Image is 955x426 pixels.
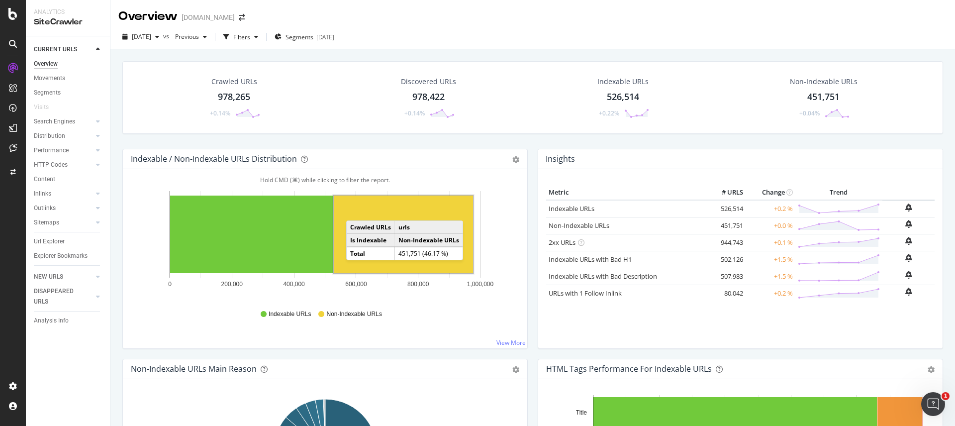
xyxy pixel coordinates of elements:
[549,238,575,247] a: 2xx URLs
[131,364,257,374] div: Non-Indexable URLs Main Reason
[283,281,305,288] text: 400,000
[746,268,795,285] td: +1.5 %
[34,174,103,185] a: Content
[496,338,526,347] a: View More
[34,8,102,16] div: Analytics
[706,200,746,217] td: 526,514
[34,251,88,261] div: Explorer Bookmarks
[746,185,795,200] th: Change
[407,281,429,288] text: 800,000
[34,145,93,156] a: Performance
[34,217,59,228] div: Sitemaps
[34,236,65,247] div: Url Explorer
[34,160,93,170] a: HTTP Codes
[905,237,912,245] div: bell-plus
[34,102,49,112] div: Visits
[118,29,163,45] button: [DATE]
[34,88,103,98] a: Segments
[412,91,445,104] div: 978,422
[171,29,211,45] button: Previous
[131,185,519,301] svg: A chart.
[395,247,463,260] td: 451,751 (46.17 %)
[34,131,93,141] a: Distribution
[233,33,250,41] div: Filters
[549,255,632,264] a: Indexable URLs with Bad H1
[34,236,103,247] a: Url Explorer
[512,366,519,373] div: gear
[34,286,93,307] a: DISAPPEARED URLS
[706,185,746,200] th: # URLS
[706,217,746,234] td: 451,751
[118,8,178,25] div: Overview
[34,88,61,98] div: Segments
[549,204,594,213] a: Indexable URLs
[34,59,58,69] div: Overview
[549,289,622,298] a: URLs with 1 Follow Inlink
[401,77,456,87] div: Discovered URLs
[807,91,840,104] div: 451,751
[905,288,912,296] div: bell-plus
[34,145,69,156] div: Performance
[347,234,395,247] td: Is Indexable
[597,77,649,87] div: Indexable URLs
[168,281,172,288] text: 0
[746,234,795,251] td: +0.1 %
[790,77,858,87] div: Non-Indexable URLs
[326,310,382,319] span: Non-Indexable URLs
[211,77,257,87] div: Crawled URLs
[467,281,494,288] text: 1,000,000
[316,33,334,41] div: [DATE]
[795,185,882,200] th: Trend
[34,116,75,127] div: Search Engines
[34,189,93,199] a: Inlinks
[905,271,912,279] div: bell-plus
[905,204,912,212] div: bell-plus
[706,234,746,251] td: 944,743
[163,32,171,40] span: vs
[34,131,65,141] div: Distribution
[546,185,706,200] th: Metric
[34,189,51,199] div: Inlinks
[347,247,395,260] td: Total
[34,272,93,282] a: NEW URLS
[345,281,367,288] text: 600,000
[746,217,795,234] td: +0.0 %
[599,109,619,117] div: +0.22%
[219,29,262,45] button: Filters
[221,281,243,288] text: 200,000
[921,392,945,416] iframe: Intercom live chat
[706,251,746,268] td: 502,126
[546,152,575,166] h4: Insights
[271,29,338,45] button: Segments[DATE]
[549,221,609,230] a: Non-Indexable URLs
[34,272,63,282] div: NEW URLS
[905,254,912,262] div: bell-plus
[746,251,795,268] td: +1.5 %
[34,251,103,261] a: Explorer Bookmarks
[34,73,65,84] div: Movements
[34,73,103,84] a: Movements
[269,310,311,319] span: Indexable URLs
[928,366,935,373] div: gear
[576,409,587,416] text: Title
[34,59,103,69] a: Overview
[34,174,55,185] div: Content
[34,116,93,127] a: Search Engines
[34,217,93,228] a: Sitemaps
[34,286,84,307] div: DISAPPEARED URLS
[132,32,151,41] span: 2025 Sep. 18th
[607,91,639,104] div: 526,514
[706,268,746,285] td: 507,983
[395,221,463,234] td: urls
[34,316,103,326] a: Analysis Info
[404,109,425,117] div: +0.14%
[34,44,77,55] div: CURRENT URLS
[706,285,746,302] td: 80,042
[171,32,199,41] span: Previous
[905,220,912,228] div: bell-plus
[549,272,657,281] a: Indexable URLs with Bad Description
[286,33,313,41] span: Segments
[746,200,795,217] td: +0.2 %
[239,14,245,21] div: arrow-right-arrow-left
